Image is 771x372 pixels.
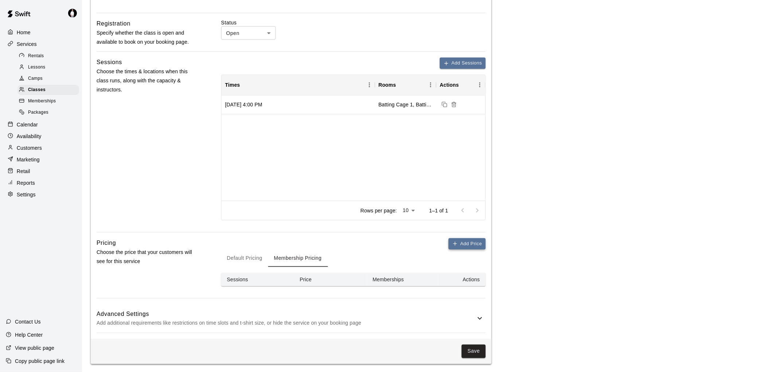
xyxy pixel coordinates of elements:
[400,205,418,216] div: 10
[28,64,46,71] span: Lessons
[17,62,82,73] a: Lessons
[6,189,76,200] a: Settings
[17,144,42,152] p: Customers
[28,109,48,116] span: Packages
[379,101,433,108] div: Batting Cage 1, Batting Cage 2, Batting Cage 3
[28,98,56,105] span: Memberships
[449,101,459,107] span: Delete sessions
[474,79,485,90] button: Menu
[97,238,116,248] h6: Pricing
[6,131,76,142] a: Availability
[17,179,35,187] p: Reports
[97,28,198,47] p: Specify whether the class is open and available to book on your booking page.
[429,207,448,214] p: 1–1 of 1
[6,154,76,165] a: Marketing
[97,19,130,28] h6: Registration
[17,191,36,198] p: Settings
[28,52,44,60] span: Rentals
[367,273,438,286] th: Memberships
[294,273,367,286] th: Price
[15,331,43,338] p: Help Center
[68,9,77,17] img: Travis Hamilton
[440,75,459,95] div: Actions
[6,119,76,130] a: Calendar
[436,75,485,95] div: Actions
[17,96,82,107] a: Memberships
[15,344,54,352] p: View public page
[97,304,486,333] div: Advanced SettingsAdd additional requirements like restrictions on time slots and t-shirt size, or...
[364,79,375,90] button: Menu
[17,50,82,62] a: Rentals
[222,75,375,95] div: Times
[17,29,31,36] p: Home
[396,80,406,90] button: Sort
[17,107,79,118] div: Packages
[6,142,76,153] a: Customers
[225,101,262,108] div: Friday, August 29, 2025 at 4:00 PM
[240,80,250,90] button: Sort
[97,248,198,266] p: Choose the price that your customers will see for this service
[17,73,82,85] a: Camps
[17,40,37,48] p: Services
[17,168,30,175] p: Retail
[17,133,42,140] p: Availability
[6,27,76,38] a: Home
[17,74,79,84] div: Camps
[97,67,198,95] p: Choose the times & locations when this class runs, along with the capacity & instructors.
[17,96,79,106] div: Memberships
[449,238,486,250] button: Add Price
[221,250,268,267] button: Default Pricing
[440,100,449,109] button: Duplicate sessions
[97,309,475,319] h6: Advanced Settings
[6,166,76,177] a: Retail
[462,345,486,358] button: Save
[438,273,486,286] th: Actions
[17,85,79,95] div: Classes
[67,6,82,20] div: Travis Hamilton
[268,250,328,267] button: Membership Pricing
[15,357,64,365] p: Copy public page link
[440,58,486,69] button: Add Sessions
[221,26,276,40] div: Open
[221,273,294,286] th: Sessions
[97,58,122,67] h6: Sessions
[17,107,82,118] a: Packages
[425,79,436,90] button: Menu
[28,75,43,82] span: Camps
[17,121,38,128] p: Calendar
[17,156,40,163] p: Marketing
[97,318,475,328] p: Add additional requirements like restrictions on time slots and t-shirt size, or hide the service...
[225,75,240,95] div: Times
[6,177,76,188] a: Reports
[17,85,82,96] a: Classes
[6,39,76,50] a: Services
[360,207,397,214] p: Rows per page:
[375,75,436,95] div: Rooms
[15,318,41,325] p: Contact Us
[17,51,79,61] div: Rentals
[221,19,486,26] label: Status
[17,62,79,73] div: Lessons
[28,86,46,94] span: Classes
[379,75,396,95] div: Rooms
